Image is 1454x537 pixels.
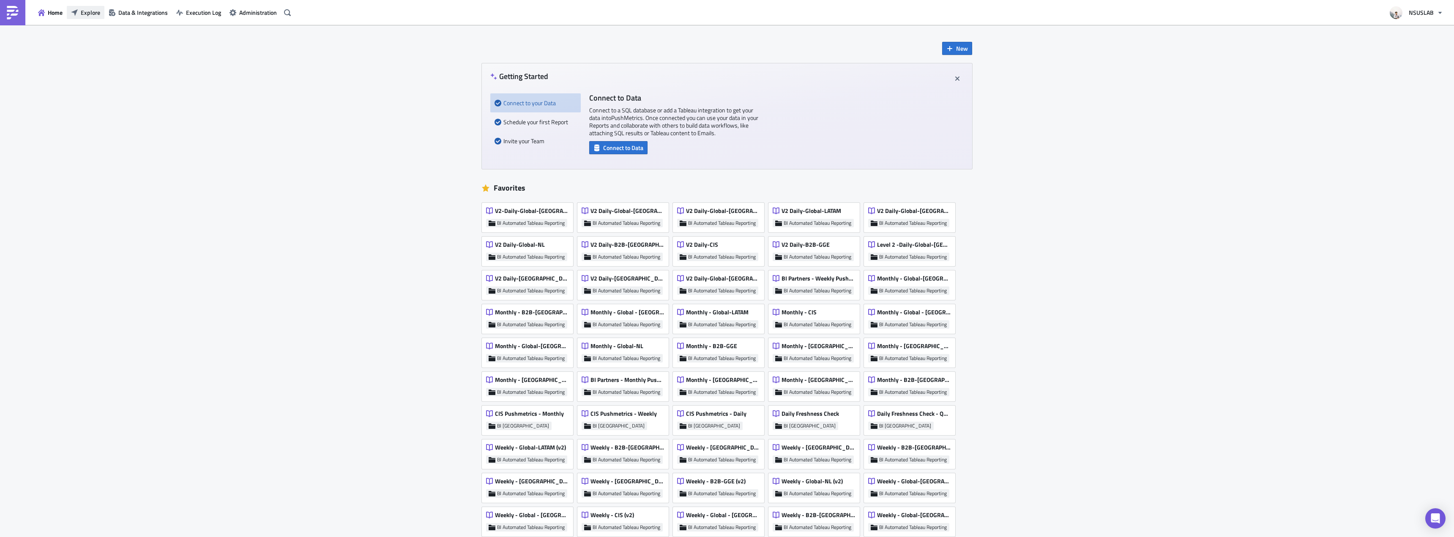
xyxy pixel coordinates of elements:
[956,44,968,53] span: New
[593,287,660,294] span: BI Automated Tableau Reporting
[590,477,664,485] span: Weekly - [GEOGRAPHIC_DATA] (v2)
[590,444,664,451] span: Weekly - B2B-[GEOGRAPHIC_DATA] (v2)
[686,376,760,384] span: Monthly - [GEOGRAPHIC_DATA]
[864,199,959,232] a: V2 Daily-Global-[GEOGRAPHIC_DATA]BI Automated Tableau Reporting
[879,456,947,463] span: BI Automated Tableau Reporting
[172,6,225,19] button: Execution Log
[482,182,972,194] div: Favorites
[225,6,281,19] button: Administration
[688,423,740,429] span: BI [GEOGRAPHIC_DATA]
[593,456,660,463] span: BI Automated Tableau Reporting
[688,321,756,328] span: BI Automated Tableau Reporting
[1425,508,1446,529] div: Open Intercom Messenger
[784,490,851,497] span: BI Automated Tableau Reporting
[686,511,760,519] span: Weekly - Global - [GEOGRAPHIC_DATA] - Rest (v2)
[497,220,565,226] span: BI Automated Tableau Reporting
[864,435,959,469] a: Weekly - B2B-[GEOGRAPHIC_DATA] (v2)BI Automated Tableau Reporting
[495,410,564,417] span: CIS Pushmetrics - Monthly
[577,401,673,435] a: CIS Pushmetrics - WeeklyBI [GEOGRAPHIC_DATA]
[673,334,768,368] a: Monthly - B2B-GGEBI Automated Tableau Reporting
[864,368,959,401] a: Monthly - B2B-[GEOGRAPHIC_DATA]BI Automated Tableau Reporting
[768,401,864,435] a: Daily Freshness CheckBI [GEOGRAPHIC_DATA]
[782,511,855,519] span: Weekly - B2B-[GEOGRAPHIC_DATA] (v2)
[879,524,947,531] span: BI Automated Tableau Reporting
[482,503,577,537] a: Weekly - Global - [GEOGRAPHIC_DATA]-[GEOGRAPHIC_DATA] (v2)BI Automated Tableau Reporting
[686,410,746,417] span: CIS Pushmetrics - Daily
[879,220,947,226] span: BI Automated Tableau Reporting
[590,207,664,215] span: V2 Daily-Global-[GEOGRAPHIC_DATA]-Rest
[877,444,951,451] span: Weekly - B2B-[GEOGRAPHIC_DATA] (v2)
[577,368,673,401] a: BI Partners - Monthly PushmetricsBI Automated Tableau Reporting
[495,112,577,131] div: Schedule your first Report
[590,308,664,316] span: Monthly - Global - [GEOGRAPHIC_DATA] - Rest
[495,207,568,215] span: V2-Daily-Global-[GEOGRAPHIC_DATA]-[GEOGRAPHIC_DATA]
[864,469,959,503] a: Weekly - Global-[GEOGRAPHIC_DATA] (v2)BI Automated Tableau Reporting
[104,6,172,19] button: Data & Integrations
[118,8,168,17] span: Data & Integrations
[593,389,660,395] span: BI Automated Tableau Reporting
[686,308,749,316] span: Monthly - Global-LATAM
[879,490,947,497] span: BI Automated Tableau Reporting
[577,503,673,537] a: Weekly - CIS (v2)BI Automated Tableau Reporting
[673,368,768,401] a: Monthly - [GEOGRAPHIC_DATA]BI Automated Tableau Reporting
[877,207,951,215] span: V2 Daily-Global-[GEOGRAPHIC_DATA]
[942,42,972,55] button: New
[34,6,67,19] button: Home
[782,275,855,282] span: BI Partners - Weekly Pushmetrics (Detailed)
[784,355,851,362] span: BI Automated Tableau Reporting
[879,389,947,395] span: BI Automated Tableau Reporting
[590,241,664,248] span: V2 Daily-B2B-[GEOGRAPHIC_DATA]
[784,423,836,429] span: BI [GEOGRAPHIC_DATA]
[784,321,851,328] span: BI Automated Tableau Reporting
[782,477,843,485] span: Weekly - Global-NL (v2)
[782,376,855,384] span: Monthly - [GEOGRAPHIC_DATA]
[590,342,643,350] span: Monthly - Global-NL
[593,220,660,226] span: BI Automated Tableau Reporting
[67,6,104,19] a: Explore
[686,241,718,248] span: V2 Daily-CIS
[877,342,951,350] span: Monthly - [GEOGRAPHIC_DATA]
[497,456,565,463] span: BI Automated Tableau Reporting
[768,300,864,334] a: Monthly - CISBI Automated Tableau Reporting
[495,93,577,112] div: Connect to your Data
[768,199,864,232] a: V2 Daily-Global-LATAMBI Automated Tableau Reporting
[673,199,768,232] a: V2 Daily-Global-[GEOGRAPHIC_DATA]BI Automated Tableau Reporting
[482,368,577,401] a: Monthly - [GEOGRAPHIC_DATA]BI Automated Tableau Reporting
[782,342,855,350] span: Monthly - [GEOGRAPHIC_DATA]
[782,444,855,451] span: Weekly - [GEOGRAPHIC_DATA] (v2)
[784,389,851,395] span: BI Automated Tableau Reporting
[877,477,951,485] span: Weekly - Global-[GEOGRAPHIC_DATA] (v2)
[768,503,864,537] a: Weekly - B2B-[GEOGRAPHIC_DATA] (v2)BI Automated Tableau Reporting
[589,106,758,137] p: Connect to a SQL database or add a Tableau integration to get your data into PushMetrics . Once c...
[482,435,577,469] a: Weekly - Global-LATAM (v2)BI Automated Tableau Reporting
[497,254,565,260] span: BI Automated Tableau Reporting
[482,199,577,232] a: V2-Daily-Global-[GEOGRAPHIC_DATA]-[GEOGRAPHIC_DATA]BI Automated Tableau Reporting
[877,241,951,248] span: Level 2 -Daily-Global-[GEOGRAPHIC_DATA]-Rest
[782,207,841,215] span: V2 Daily-Global-LATAM
[673,469,768,503] a: Weekly - B2B-GGE (v2)BI Automated Tableau Reporting
[768,368,864,401] a: Monthly - [GEOGRAPHIC_DATA]BI Automated Tableau Reporting
[482,334,577,368] a: Monthly - Global-[GEOGRAPHIC_DATA]BI Automated Tableau Reporting
[495,241,545,248] span: V2 Daily-Global-NL
[864,401,959,435] a: Daily Freshness Check - Quints OnlyBI [GEOGRAPHIC_DATA]
[673,232,768,266] a: V2 Daily-CISBI Automated Tableau Reporting
[593,321,660,328] span: BI Automated Tableau Reporting
[768,232,864,266] a: V2 Daily-B2B-GGEBI Automated Tableau Reporting
[593,423,645,429] span: BI [GEOGRAPHIC_DATA]
[877,511,951,519] span: Weekly - Global-[GEOGRAPHIC_DATA] (v2)
[784,524,851,531] span: BI Automated Tableau Reporting
[577,300,673,334] a: Monthly - Global - [GEOGRAPHIC_DATA] - RestBI Automated Tableau Reporting
[877,275,951,282] span: Monthly - Global-[GEOGRAPHIC_DATA]
[1409,8,1434,17] span: NSUSLAB
[495,308,568,316] span: Monthly - B2B-[GEOGRAPHIC_DATA]
[6,6,19,19] img: PushMetrics
[48,8,63,17] span: Home
[686,444,760,451] span: Weekly - [GEOGRAPHIC_DATA] (v2)
[577,199,673,232] a: V2 Daily-Global-[GEOGRAPHIC_DATA]-RestBI Automated Tableau Reporting
[688,220,756,226] span: BI Automated Tableau Reporting
[864,503,959,537] a: Weekly - Global-[GEOGRAPHIC_DATA] (v2)BI Automated Tableau Reporting
[879,254,947,260] span: BI Automated Tableau Reporting
[490,72,548,81] h4: Getting Started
